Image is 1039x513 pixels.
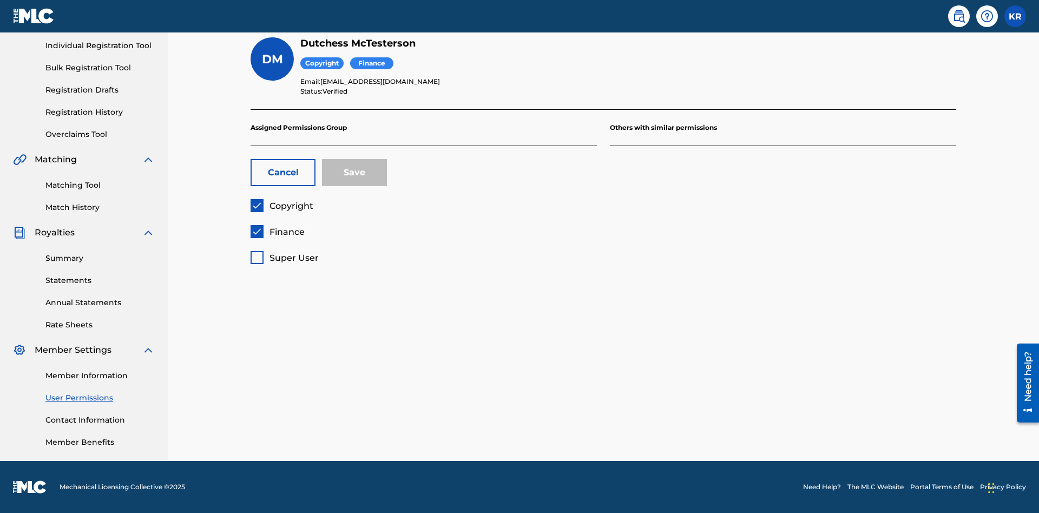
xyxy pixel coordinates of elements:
[45,84,155,96] a: Registration Drafts
[142,226,155,239] img: expand
[300,77,956,87] p: Email:
[985,461,1039,513] iframe: Chat Widget
[251,159,315,186] button: Cancel
[300,57,344,70] span: Copyright
[251,110,597,146] p: Assigned Permissions Group
[45,319,155,331] a: Rate Sheets
[35,344,111,357] span: Member Settings
[847,482,904,492] a: The MLC Website
[45,370,155,382] a: Member Information
[13,153,27,166] img: Matching
[45,297,155,308] a: Annual Statements
[45,202,155,213] a: Match History
[948,5,970,27] a: Public Search
[988,472,995,504] div: Drag
[269,253,319,263] span: Super User
[35,226,75,239] span: Royalties
[252,200,262,211] img: checkbox
[252,226,262,237] img: checkbox
[45,107,155,118] a: Registration History
[60,482,185,492] span: Mechanical Licensing Collective © 2025
[35,153,77,166] span: Matching
[610,110,956,146] p: Others with similar permissions
[13,8,55,24] img: MLC Logo
[350,57,393,70] span: Finance
[323,87,347,95] span: Verified
[803,482,841,492] a: Need Help?
[45,415,155,426] a: Contact Information
[980,482,1026,492] a: Privacy Policy
[1004,5,1026,27] div: User Menu
[269,227,305,237] span: Finance
[142,153,155,166] img: expand
[952,10,965,23] img: search
[45,180,155,191] a: Matching Tool
[320,77,440,85] span: [EMAIL_ADDRESS][DOMAIN_NAME]
[45,62,155,74] a: Bulk Registration Tool
[910,482,974,492] a: Portal Terms of Use
[300,87,956,96] p: Status:
[45,275,155,286] a: Statements
[13,226,26,239] img: Royalties
[1009,339,1039,428] iframe: Resource Center
[45,392,155,404] a: User Permissions
[45,437,155,448] a: Member Benefits
[13,344,26,357] img: Member Settings
[976,5,998,27] div: Help
[45,129,155,140] a: Overclaims Tool
[45,40,155,51] a: Individual Registration Tool
[300,37,956,50] h5: Dutchess McTesterson
[269,201,313,211] span: Copyright
[45,253,155,264] a: Summary
[13,481,47,494] img: logo
[262,52,283,67] span: DM
[981,10,994,23] img: help
[142,344,155,357] img: expand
